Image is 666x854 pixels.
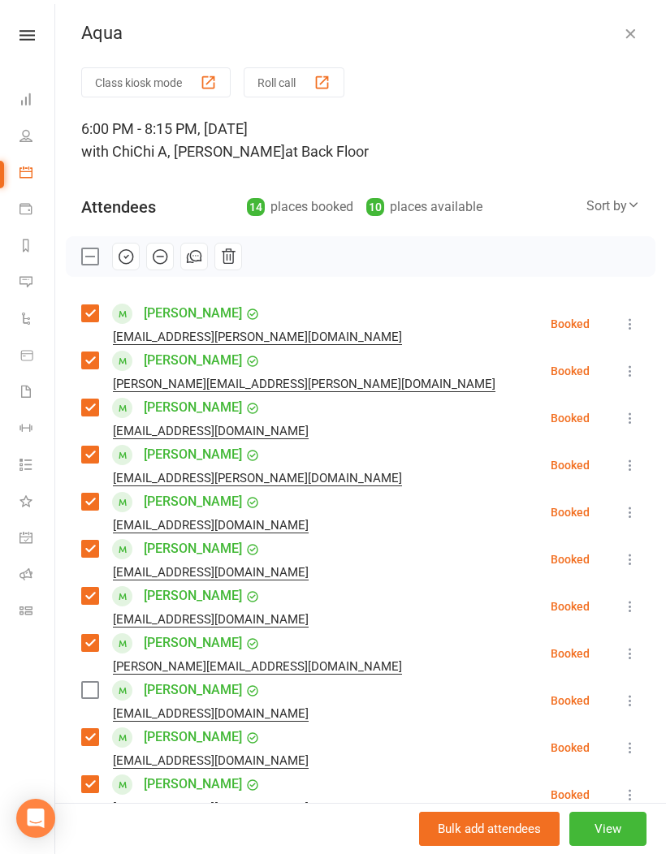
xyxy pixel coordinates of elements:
[55,23,666,44] div: Aqua
[551,789,590,800] div: Booked
[419,812,560,846] button: Bulk add attendees
[144,724,242,750] a: [PERSON_NAME]
[247,196,353,218] div: places booked
[19,192,56,229] a: Payments
[19,119,56,156] a: People
[285,143,369,160] span: at Back Floor
[144,583,242,609] a: [PERSON_NAME]
[19,558,56,594] a: Roll call kiosk mode
[19,485,56,521] a: What's New
[366,196,482,218] div: places available
[551,695,590,706] div: Booked
[144,630,242,656] a: [PERSON_NAME]
[144,489,242,515] a: [PERSON_NAME]
[144,300,242,326] a: [PERSON_NAME]
[247,198,265,216] div: 14
[19,83,56,119] a: Dashboard
[19,339,56,375] a: Product Sales
[551,601,590,612] div: Booked
[81,67,231,97] button: Class kiosk mode
[569,812,647,846] button: View
[144,536,242,562] a: [PERSON_NAME]
[551,648,590,659] div: Booked
[19,229,56,265] a: Reports
[81,143,285,160] span: with ChiChi A, [PERSON_NAME]
[144,442,242,468] a: [PERSON_NAME]
[551,412,590,424] div: Booked
[551,554,590,565] div: Booked
[551,459,590,471] div: Booked
[144,771,242,797] a: [PERSON_NAME]
[144,347,242,373] a: [PERSON_NAME]
[144,677,242,703] a: [PERSON_NAME]
[144,395,242,421] a: [PERSON_NAME]
[551,742,590,753] div: Booked
[19,594,56,631] a: Class kiosk mode
[244,67,344,97] button: Roll call
[81,196,156,218] div: Attendees
[551,318,590,330] div: Booked
[19,156,56,192] a: Calendar
[586,196,640,217] div: Sort by
[551,507,590,518] div: Booked
[19,521,56,558] a: General attendance kiosk mode
[551,365,590,377] div: Booked
[366,198,384,216] div: 10
[16,799,55,838] div: Open Intercom Messenger
[81,118,640,163] div: 6:00 PM - 8:15 PM, [DATE]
